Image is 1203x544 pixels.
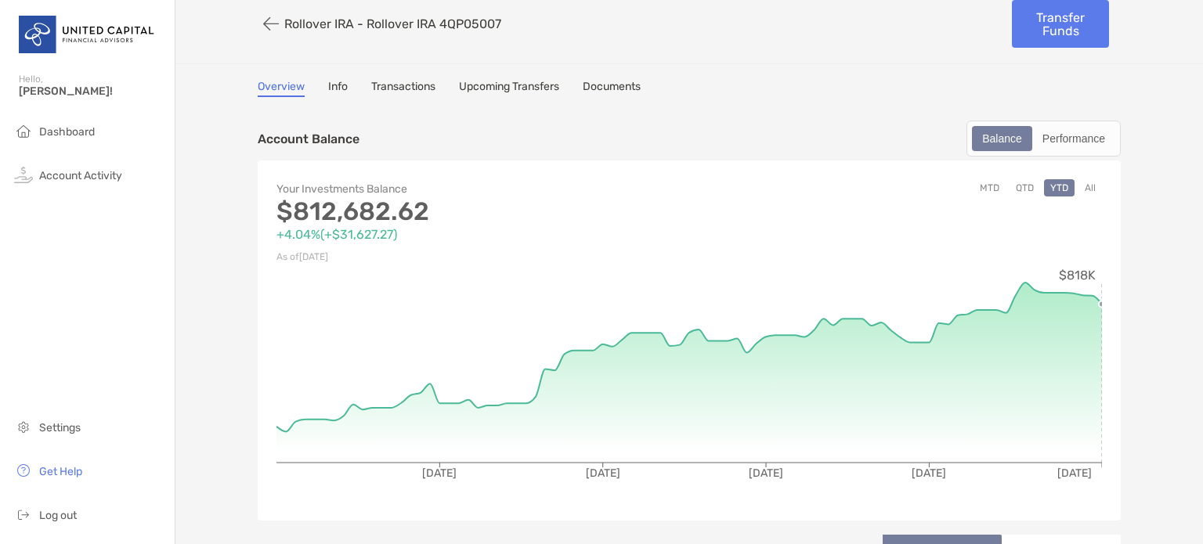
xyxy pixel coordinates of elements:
[39,125,95,139] span: Dashboard
[583,80,641,97] a: Documents
[974,128,1031,150] div: Balance
[19,6,156,63] img: United Capital Logo
[974,179,1006,196] button: MTD
[276,247,689,267] p: As of [DATE]
[276,179,689,199] p: Your Investments Balance
[276,202,689,222] p: $812,682.62
[276,225,689,244] p: +4.04% ( +$31,627.27 )
[1078,179,1102,196] button: All
[459,80,559,97] a: Upcoming Transfers
[749,467,783,480] tspan: [DATE]
[14,165,33,184] img: activity icon
[39,465,82,478] span: Get Help
[1057,467,1092,480] tspan: [DATE]
[1044,179,1075,196] button: YTD
[14,461,33,480] img: get-help icon
[14,121,33,140] img: household icon
[39,169,122,182] span: Account Activity
[966,121,1121,157] div: segmented control
[258,80,305,97] a: Overview
[1059,268,1096,283] tspan: $818K
[39,509,77,522] span: Log out
[912,467,946,480] tspan: [DATE]
[284,16,501,31] p: Rollover IRA - Rollover IRA 4QP05007
[258,129,359,149] p: Account Balance
[14,417,33,436] img: settings icon
[1010,179,1040,196] button: QTD
[39,421,81,434] span: Settings
[1034,128,1114,150] div: Performance
[19,85,165,98] span: [PERSON_NAME]!
[328,80,348,97] a: Info
[371,80,435,97] a: Transactions
[14,505,33,524] img: logout icon
[586,467,620,480] tspan: [DATE]
[422,467,457,480] tspan: [DATE]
